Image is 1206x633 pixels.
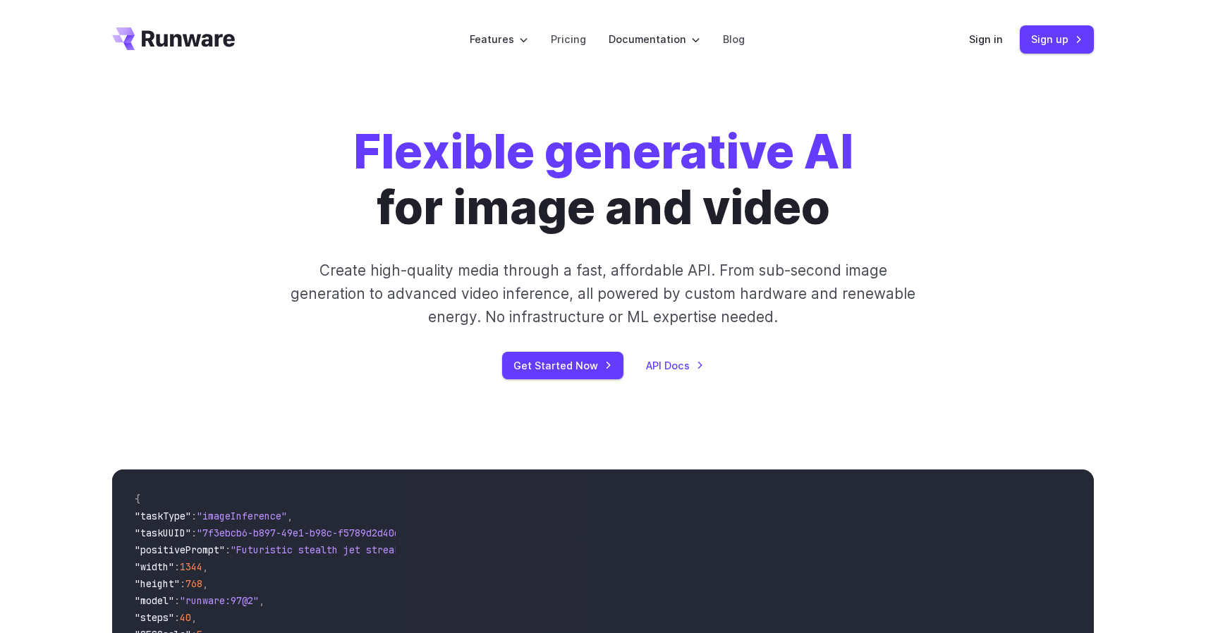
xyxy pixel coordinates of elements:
span: 768 [185,577,202,590]
a: Blog [723,31,745,47]
span: , [202,560,208,573]
span: { [135,493,140,505]
a: Sign up [1020,25,1094,53]
span: "imageInference" [197,510,287,522]
a: Sign in [969,31,1003,47]
a: Pricing [551,31,586,47]
span: "model" [135,594,174,607]
span: "steps" [135,611,174,624]
label: Features [470,31,528,47]
span: , [287,510,293,522]
span: 1344 [180,560,202,573]
span: "runware:97@2" [180,594,259,607]
span: : [225,543,231,556]
span: "positivePrompt" [135,543,225,556]
h1: for image and video [353,124,853,236]
span: : [191,527,197,539]
span: "7f3ebcb6-b897-49e1-b98c-f5789d2d40d7" [197,527,411,539]
span: : [174,611,180,624]
a: Go to / [112,27,235,50]
span: 40 [180,611,191,624]
a: Get Started Now [502,352,623,379]
span: , [202,577,208,590]
span: "width" [135,560,174,573]
span: "Futuristic stealth jet streaking through a neon-lit cityscape with glowing purple exhaust" [231,543,744,556]
span: : [174,560,180,573]
span: : [180,577,185,590]
p: Create high-quality media through a fast, affordable API. From sub-second image generation to adv... [289,259,918,329]
span: "height" [135,577,180,590]
strong: Flexible generative AI [353,123,853,180]
label: Documentation [609,31,700,47]
span: "taskUUID" [135,527,191,539]
span: : [191,510,197,522]
span: , [191,611,197,624]
span: , [259,594,264,607]
span: "taskType" [135,510,191,522]
a: API Docs [646,357,704,374]
span: : [174,594,180,607]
